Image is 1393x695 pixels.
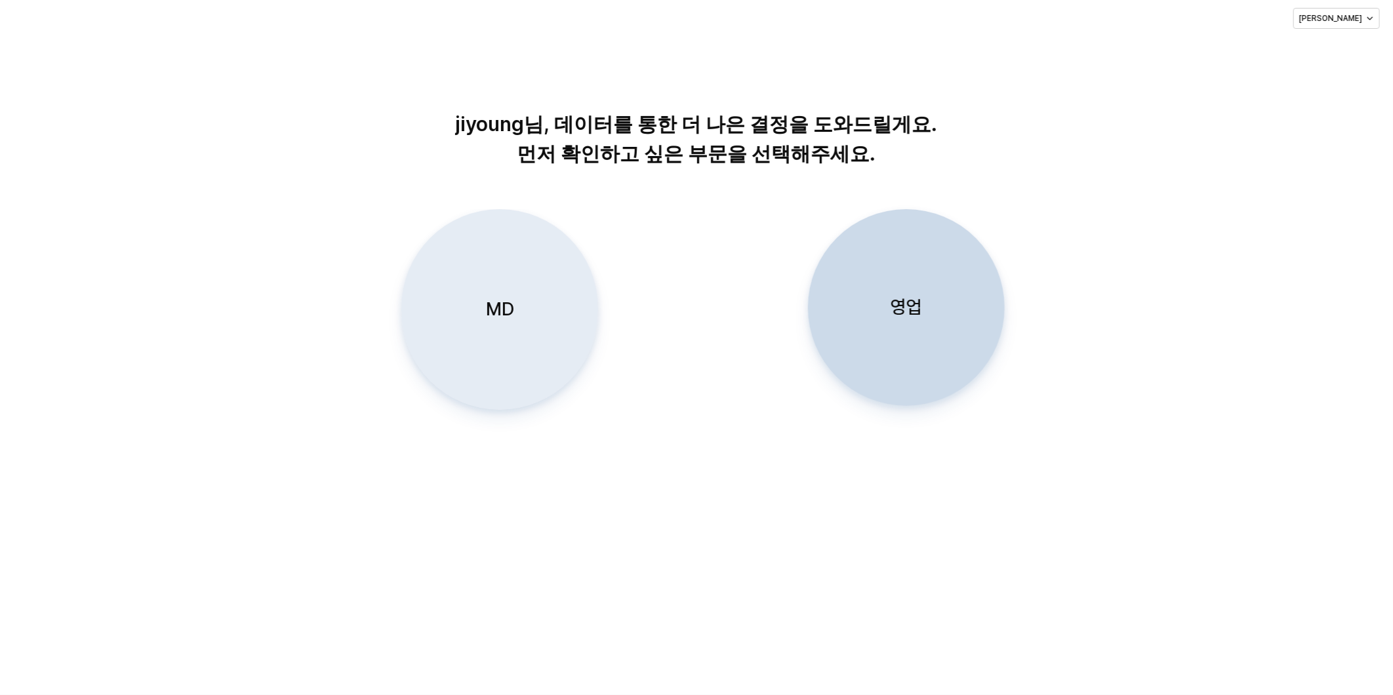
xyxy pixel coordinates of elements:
[485,297,514,321] p: MD
[1299,13,1362,24] p: [PERSON_NAME]
[808,209,1005,406] button: 영업
[891,295,922,319] p: 영업
[1293,8,1380,29] button: [PERSON_NAME]
[361,109,1031,169] p: jiyoung님, 데이터를 통한 더 나은 결정을 도와드릴게요. 먼저 확인하고 싶은 부문을 선택해주세요.
[401,209,598,410] button: MD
